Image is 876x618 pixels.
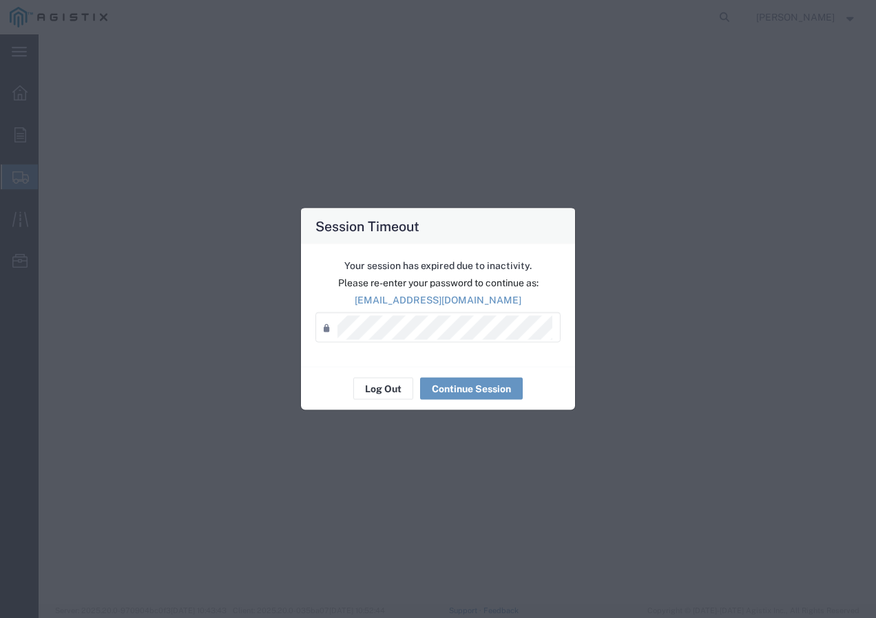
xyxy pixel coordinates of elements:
[420,378,523,400] button: Continue Session
[353,378,413,400] button: Log Out
[315,216,419,236] h4: Session Timeout
[315,276,561,290] p: Please re-enter your password to continue as:
[315,293,561,308] p: [EMAIL_ADDRESS][DOMAIN_NAME]
[315,259,561,273] p: Your session has expired due to inactivity.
